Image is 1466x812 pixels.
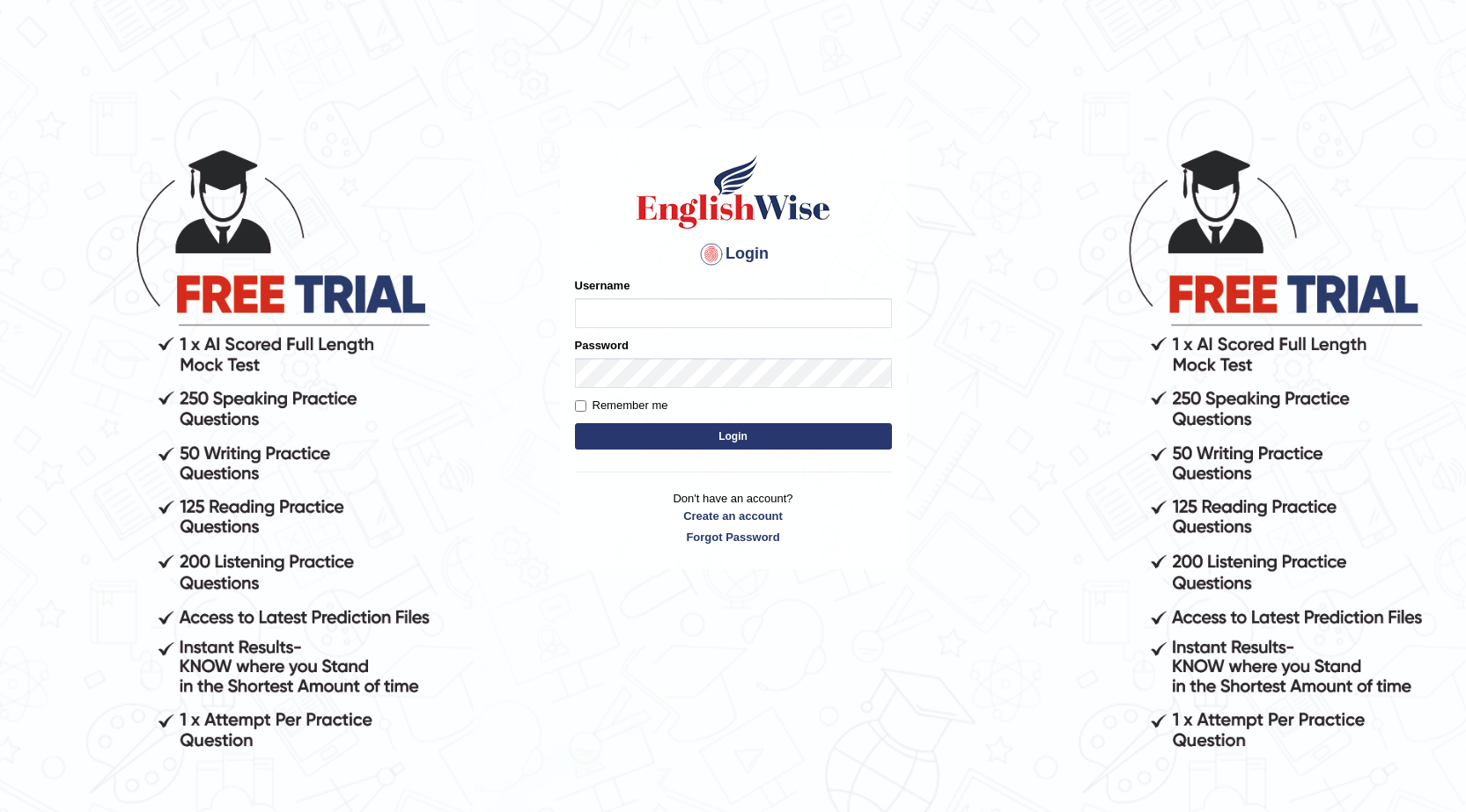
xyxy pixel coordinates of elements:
[575,337,629,354] label: Password
[575,529,892,545] a: Forgot Password
[575,423,892,450] button: Login
[575,277,630,294] label: Username
[575,397,668,414] label: Remember me
[633,152,834,231] img: Logo of English Wise sign in for intelligent practice with AI
[575,400,586,412] input: Remember me
[575,490,892,545] p: Don't have an account?
[575,508,892,524] a: Create an account
[575,240,892,268] h4: Login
